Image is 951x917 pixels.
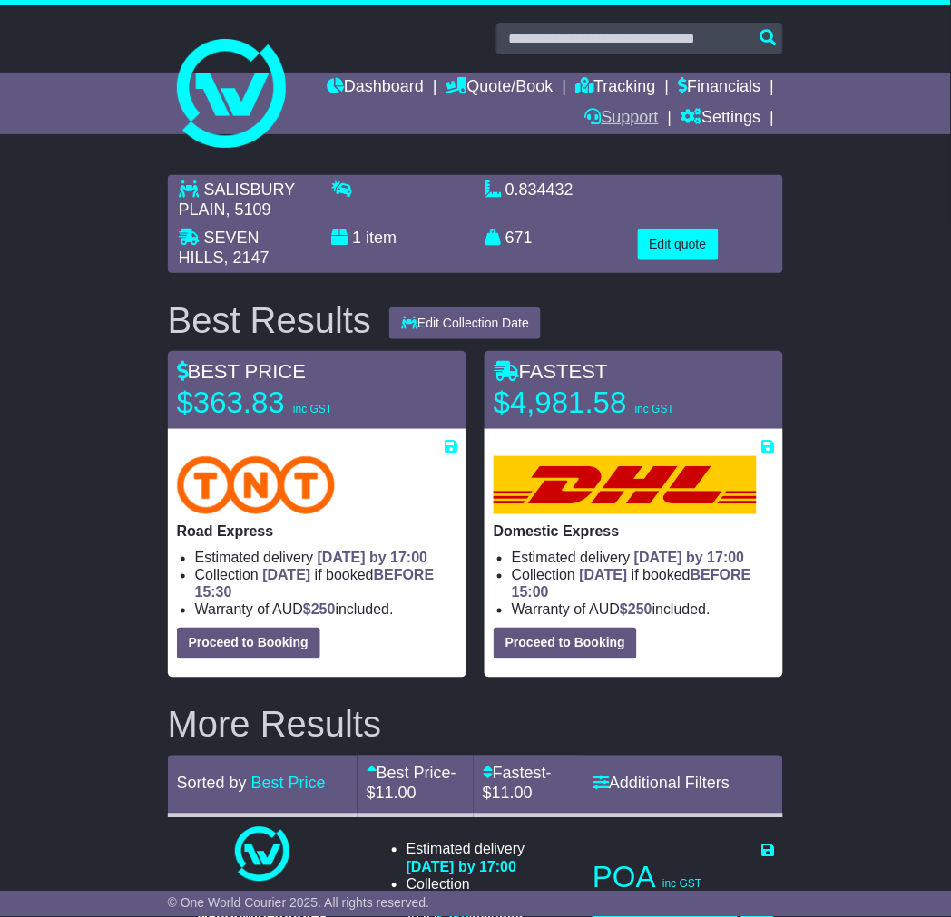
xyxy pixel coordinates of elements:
[195,550,457,567] li: Estimated delivery
[512,585,549,600] span: 15:00
[389,307,541,339] button: Edit Collection Date
[195,568,435,600] span: if booked
[293,403,332,415] span: inc GST
[585,103,659,134] a: Support
[512,568,751,600] span: if booked
[318,551,428,566] span: [DATE] by 17:00
[634,551,745,566] span: [DATE] by 17:00
[505,180,574,199] span: 0.834432
[303,602,336,618] span: $
[576,73,656,103] a: Tracking
[494,360,608,383] span: FASTEST
[367,765,456,803] a: Best Price- $11.00
[235,827,289,882] img: One World Courier: Same Day Nationwide(quotes take 0.5-1 hour)
[262,568,310,583] span: [DATE]
[177,456,335,514] img: TNT Domestic: Road Express
[635,403,674,415] span: inc GST
[177,360,306,383] span: BEST PRICE
[512,601,774,619] li: Warranty of AUD included.
[311,602,336,618] span: 250
[628,602,652,618] span: 250
[483,765,552,803] a: Fastest- $11.00
[593,860,774,896] p: POA
[195,585,232,600] span: 15:30
[512,550,774,567] li: Estimated delivery
[494,628,637,659] button: Proceed to Booking
[494,456,757,514] img: DHL: Domestic Express
[638,229,719,260] button: Edit quote
[681,103,761,134] a: Settings
[367,765,456,803] span: - $
[352,229,361,247] span: 1
[492,785,533,803] span: 11.00
[177,385,404,421] p: $363.83
[327,73,424,103] a: Dashboard
[505,229,533,247] span: 671
[580,568,628,583] span: [DATE]
[512,567,774,601] li: Collection
[179,180,295,219] span: SALISBURY PLAIN
[179,229,260,267] span: SEVEN HILLS
[593,775,730,793] a: Additional Filters
[224,249,270,267] span: , 2147
[679,73,761,103] a: Financials
[374,568,435,583] span: BEFORE
[177,523,457,541] p: Road Express
[226,200,271,219] span: , 5109
[483,765,552,803] span: - $
[168,896,430,911] span: © One World Courier 2025. All rights reserved.
[159,300,381,340] div: Best Results
[407,876,571,893] li: Collection
[620,602,652,618] span: $
[494,385,721,421] p: $4,981.58
[177,775,247,793] span: Sorted by
[195,567,457,601] li: Collection
[251,775,326,793] a: Best Price
[407,860,517,875] span: [DATE] by 17:00
[177,628,320,659] button: Proceed to Booking
[691,568,751,583] span: BEFORE
[376,785,417,803] span: 11.00
[407,841,571,875] li: Estimated delivery
[662,878,701,891] span: inc GST
[494,523,774,541] p: Domestic Express
[446,73,554,103] a: Quote/Book
[195,601,457,619] li: Warranty of AUD included.
[366,229,397,247] span: item
[168,705,784,745] h2: More Results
